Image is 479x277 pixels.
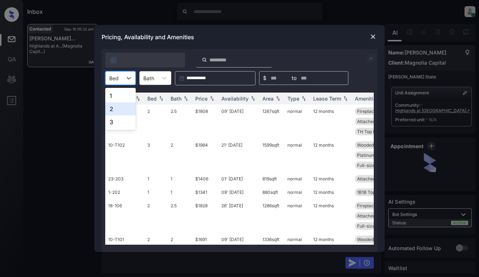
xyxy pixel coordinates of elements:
div: Pricing, Availability and Amenities [94,25,385,49]
div: 3 [105,115,136,129]
td: 880 sqft [259,186,284,199]
td: $1984 [192,138,218,172]
div: 2 [105,102,136,115]
span: Full-size washe... [357,163,393,168]
td: 21' [DATE] [218,138,259,172]
td: 12 months [310,199,352,233]
td: 09' [DATE] [218,105,259,138]
div: Lease Term [313,95,341,102]
span: Wooded View [357,142,385,148]
td: 2.5 [168,199,192,233]
div: 1 [105,89,136,102]
img: icon-zuma [367,54,376,63]
td: 10-T101 [105,233,144,266]
td: 12 months [310,138,352,172]
td: $1808 [192,105,218,138]
td: normal [284,186,310,199]
td: 2.5 [168,105,192,138]
td: $1406 [192,172,218,186]
td: $1828 [192,199,218,233]
img: sorting [157,96,165,101]
td: 2 [144,105,168,138]
td: 3 [144,138,168,172]
span: TH Top Flr w Gr... [357,129,392,134]
span: Attached Garage [357,213,392,219]
td: 09' [DATE] [218,233,259,266]
img: sorting [249,96,257,101]
img: sorting [208,96,216,101]
span: $ [263,74,266,82]
span: Platinum Floori... [357,152,391,158]
span: Full-size washe... [357,223,393,229]
img: icon-zuma [110,57,117,64]
td: 1 [168,172,192,186]
span: 1B1B Top Floor ... [357,190,391,195]
td: 1-202 [105,186,144,199]
div: Price [195,95,208,102]
img: sorting [274,96,282,101]
td: 1 [144,172,168,186]
td: normal [284,138,310,172]
td: normal [284,233,310,266]
td: 1336 sqft [259,233,284,266]
td: 12 months [310,233,352,266]
td: 1 [144,186,168,199]
td: 12 months [310,186,352,199]
div: Type [287,95,299,102]
img: sorting [182,96,189,101]
td: 819 sqft [259,172,284,186]
div: Bath [171,95,181,102]
div: Availability [221,95,249,102]
img: sorting [300,96,307,101]
td: 2 [168,233,192,266]
img: sorting [342,96,349,101]
td: 1267 sqft [259,105,284,138]
span: Fireplace [357,109,376,114]
img: icon-zuma [202,57,207,63]
span: Fireplace [357,203,376,208]
td: $1691 [192,233,218,266]
span: to [292,74,296,82]
span: Attached Garage [357,119,392,124]
td: 12 months [310,172,352,186]
td: 09' [DATE] [218,186,259,199]
td: normal [284,172,310,186]
td: 01' [DATE] [218,172,259,186]
td: 1286 sqft [259,199,284,233]
td: 1599 sqft [259,138,284,172]
div: Bed [147,95,157,102]
div: Area [262,95,274,102]
td: 2 [168,138,192,172]
span: Wooded View [357,237,385,242]
td: 2 [144,233,168,266]
td: normal [284,105,310,138]
td: 10-T102 [105,138,144,172]
td: normal [284,199,310,233]
td: 12 months [310,105,352,138]
td: 26' [DATE] [218,199,259,233]
td: 23-203 [105,172,144,186]
td: 18-106 [105,199,144,233]
span: Attached Garage [357,176,392,182]
img: close [369,33,377,40]
img: sorting [134,96,142,101]
td: 2 [144,199,168,233]
td: $1341 [192,186,218,199]
div: Amenities [355,95,379,102]
td: 1 [168,186,192,199]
